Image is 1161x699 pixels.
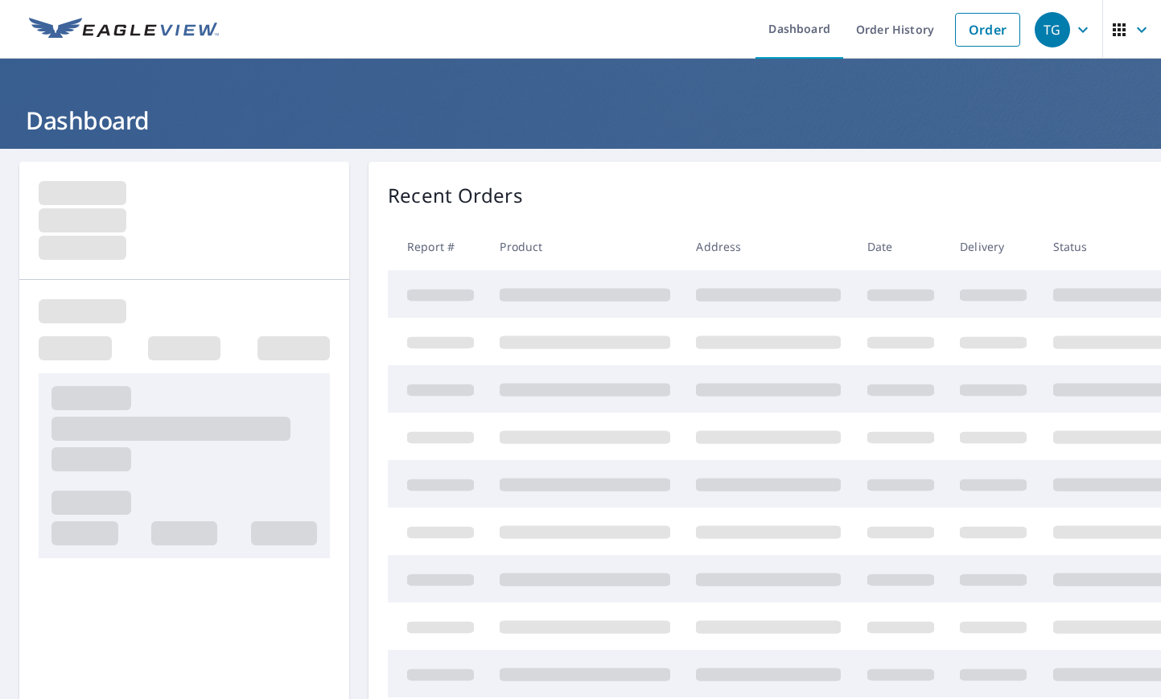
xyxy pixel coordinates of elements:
h1: Dashboard [19,104,1142,137]
div: TG [1035,12,1070,47]
th: Report # [388,223,487,270]
th: Product [487,223,683,270]
th: Date [854,223,947,270]
th: Delivery [947,223,1040,270]
a: Order [955,13,1020,47]
img: EV Logo [29,18,219,42]
th: Address [683,223,854,270]
p: Recent Orders [388,181,523,210]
